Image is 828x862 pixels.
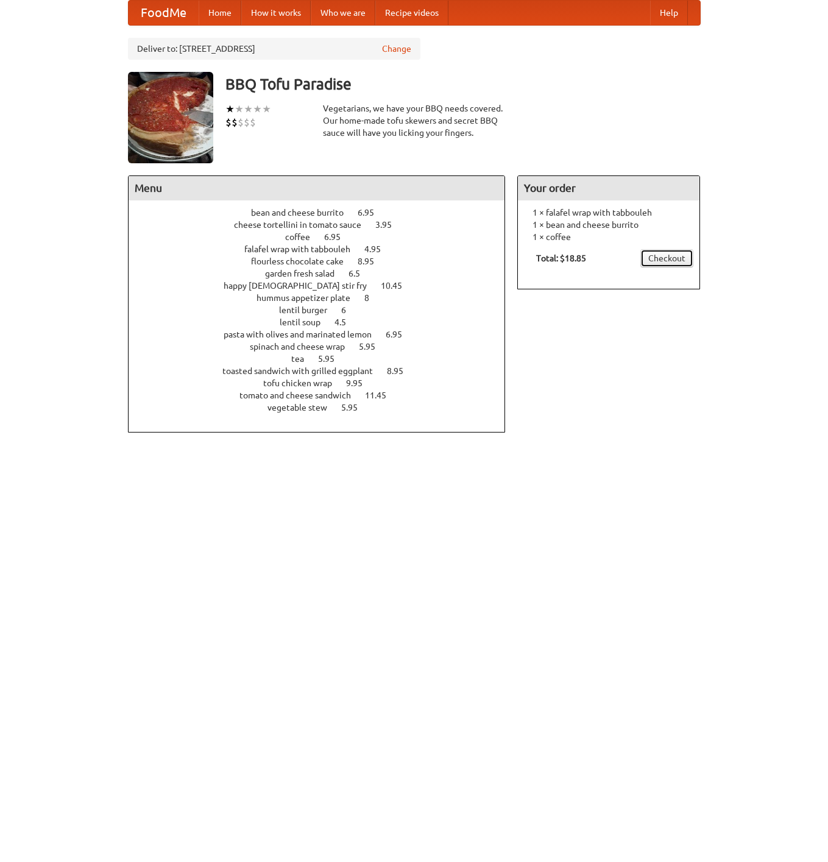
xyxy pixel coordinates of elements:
[251,256,397,266] a: flourless chocolate cake 8.95
[239,390,409,400] a: tomato and cheese sandwich 11.45
[280,317,333,327] span: lentil soup
[375,1,448,25] a: Recipe videos
[235,102,244,116] li: ★
[250,342,398,352] a: spinach and cheese wrap 5.95
[224,330,384,339] span: pasta with olives and marinated lemon
[387,366,416,376] span: 8.95
[640,249,693,267] a: Checkout
[524,207,693,219] li: 1 × falafel wrap with tabbouleh
[311,1,375,25] a: Who we are
[524,231,693,243] li: 1 × coffee
[536,253,586,263] b: Total: $18.85
[341,305,358,315] span: 6
[239,390,363,400] span: tomato and cheese sandwich
[279,305,339,315] span: lentil burger
[241,1,311,25] a: How it works
[386,330,414,339] span: 6.95
[222,366,426,376] a: toasted sandwich with grilled eggplant 8.95
[257,293,392,303] a: hummus appetizer plate 8
[280,317,369,327] a: lentil soup 4.5
[364,293,381,303] span: 8
[364,244,393,254] span: 4.95
[650,1,688,25] a: Help
[244,244,363,254] span: falafel wrap with tabbouleh
[524,219,693,231] li: 1 × bean and cheese burrito
[359,342,387,352] span: 5.95
[267,403,380,412] a: vegetable stew 5.95
[234,220,414,230] a: cheese tortellini in tomato sauce 3.95
[323,102,506,139] div: Vegetarians, we have your BBQ needs covered. Our home-made tofu skewers and secret BBQ sauce will...
[232,116,238,129] li: $
[262,102,271,116] li: ★
[128,38,420,60] div: Deliver to: [STREET_ADDRESS]
[346,378,375,388] span: 9.95
[224,281,425,291] a: happy [DEMOGRAPHIC_DATA] stir fry 10.45
[375,220,404,230] span: 3.95
[349,269,372,278] span: 6.5
[265,269,347,278] span: garden fresh salad
[225,72,701,96] h3: BBQ Tofu Paradise
[382,43,411,55] a: Change
[358,208,386,217] span: 6.95
[234,220,373,230] span: cheese tortellini in tomato sauce
[257,293,363,303] span: hummus appetizer plate
[225,116,232,129] li: $
[263,378,344,388] span: tofu chicken wrap
[251,256,356,266] span: flourless chocolate cake
[224,281,379,291] span: happy [DEMOGRAPHIC_DATA] stir fry
[224,330,425,339] a: pasta with olives and marinated lemon 6.95
[250,116,256,129] li: $
[334,317,358,327] span: 4.5
[324,232,353,242] span: 6.95
[291,354,357,364] a: tea 5.95
[238,116,244,129] li: $
[318,354,347,364] span: 5.95
[250,342,357,352] span: spinach and cheese wrap
[381,281,414,291] span: 10.45
[265,269,383,278] a: garden fresh salad 6.5
[365,390,398,400] span: 11.45
[251,208,397,217] a: bean and cheese burrito 6.95
[285,232,363,242] a: coffee 6.95
[199,1,241,25] a: Home
[341,403,370,412] span: 5.95
[251,208,356,217] span: bean and cheese burrito
[253,102,262,116] li: ★
[225,102,235,116] li: ★
[244,102,253,116] li: ★
[285,232,322,242] span: coffee
[263,378,385,388] a: tofu chicken wrap 9.95
[279,305,369,315] a: lentil burger 6
[244,116,250,129] li: $
[267,403,339,412] span: vegetable stew
[518,176,699,200] h4: Your order
[291,354,316,364] span: tea
[222,366,385,376] span: toasted sandwich with grilled eggplant
[129,176,505,200] h4: Menu
[358,256,386,266] span: 8.95
[244,244,403,254] a: falafel wrap with tabbouleh 4.95
[128,72,213,163] img: angular.jpg
[129,1,199,25] a: FoodMe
